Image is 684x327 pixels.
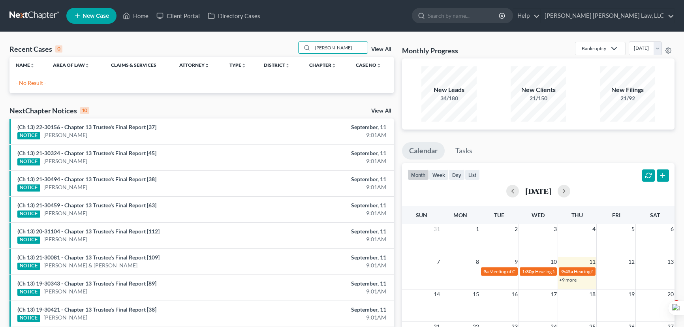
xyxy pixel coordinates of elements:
div: NOTICE [17,315,40,322]
span: 10 [550,257,558,267]
span: 9:45a [561,269,573,274]
div: NOTICE [17,237,40,244]
a: [PERSON_NAME] [43,209,87,217]
span: Sat [650,212,660,218]
div: 21/92 [600,94,655,102]
a: Districtunfold_more [264,62,290,68]
a: (Ch 13) 22-30156 - Chapter 13 Trustee's Final Report [37] [17,124,156,130]
span: 9 [514,257,519,267]
a: +9 more [559,277,577,283]
div: Bankruptcy [582,45,606,52]
span: Thu [571,212,583,218]
a: Tasks [448,142,479,160]
a: [PERSON_NAME] & [PERSON_NAME] [43,261,137,269]
a: Client Portal [152,9,204,23]
span: 1:30p [522,269,534,274]
div: 9:01AM [269,183,386,191]
input: Search by name... [312,42,368,53]
a: Help [513,9,540,23]
a: (Ch 13) 21-30081 - Chapter 13 Trustee's Final Report [109] [17,254,160,261]
a: Area of Lawunfold_more [53,62,90,68]
div: NOTICE [17,184,40,192]
i: unfold_more [85,63,90,68]
div: 9:01AM [269,157,386,165]
span: 6 [670,224,675,234]
span: Hearing for [PERSON_NAME] & [PERSON_NAME] [574,269,677,274]
a: [PERSON_NAME] [43,314,87,321]
div: September, 11 [269,175,386,183]
span: 4 [673,300,680,306]
div: NOTICE [17,210,40,218]
span: 3 [553,224,558,234]
a: Chapterunfold_more [309,62,336,68]
a: View All [371,47,391,52]
div: NOTICE [17,158,40,165]
i: unfold_more [30,63,35,68]
div: 9:01AM [269,131,386,139]
span: 8 [475,257,480,267]
span: 17 [550,289,558,299]
a: Typeunfold_more [229,62,246,68]
div: September, 11 [269,254,386,261]
a: Home [119,9,152,23]
a: [PERSON_NAME] [43,235,87,243]
span: Sun [416,212,427,218]
span: 9a [483,269,489,274]
div: NOTICE [17,263,40,270]
a: (Ch 13) 19-30421 - Chapter 13 Trustee's Final Report [38] [17,306,156,313]
div: September, 11 [269,280,386,288]
span: 13 [667,257,675,267]
div: New Leads [421,85,477,94]
span: 15 [472,289,480,299]
a: (Ch 13) 21-30494 - Chapter 13 Trustee's Final Report [38] [17,176,156,182]
span: 2 [514,224,519,234]
span: 18 [588,289,596,299]
a: View All [371,108,391,114]
div: NOTICE [17,289,40,296]
input: Search by name... [428,8,500,23]
div: September, 11 [269,201,386,209]
span: 31 [433,224,441,234]
div: 9:01AM [269,235,386,243]
span: 4 [592,224,596,234]
button: month [408,169,429,180]
div: NOTICE [17,132,40,139]
i: unfold_more [241,63,246,68]
a: [PERSON_NAME] [43,131,87,139]
a: Calendar [402,142,445,160]
span: Mon [453,212,467,218]
span: Fri [612,212,620,218]
span: 16 [511,289,519,299]
div: 34/180 [421,94,477,102]
a: [PERSON_NAME] [PERSON_NAME] Law, LLC [541,9,674,23]
span: Wed [532,212,545,218]
a: Attorneyunfold_more [179,62,209,68]
div: 9:01AM [269,261,386,269]
a: (Ch 13) 19-30343 - Chapter 13 Trustee's Final Report [89] [17,280,156,287]
a: [PERSON_NAME] [43,157,87,165]
div: September, 11 [269,306,386,314]
div: 9:01AM [269,209,386,217]
a: Nameunfold_more [16,62,35,68]
div: NextChapter Notices [9,106,89,115]
div: 9:01AM [269,288,386,295]
span: 14 [433,289,441,299]
span: New Case [83,13,109,19]
div: 9:01AM [269,314,386,321]
button: day [449,169,465,180]
span: Meeting of Creditors for [PERSON_NAME] [489,269,577,274]
span: 1 [475,224,480,234]
h3: Monthly Progress [402,46,458,55]
div: Recent Cases [9,44,62,54]
span: 11 [588,257,596,267]
h2: [DATE] [525,187,551,195]
a: (Ch 13) 21-30459 - Chapter 13 Trustee's Final Report [63] [17,202,156,209]
p: - No Result - [16,79,388,87]
span: 20 [667,289,675,299]
button: week [429,169,449,180]
div: 0 [55,45,62,53]
div: 10 [80,107,89,114]
div: September, 11 [269,123,386,131]
i: unfold_more [376,63,381,68]
span: 5 [631,224,635,234]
